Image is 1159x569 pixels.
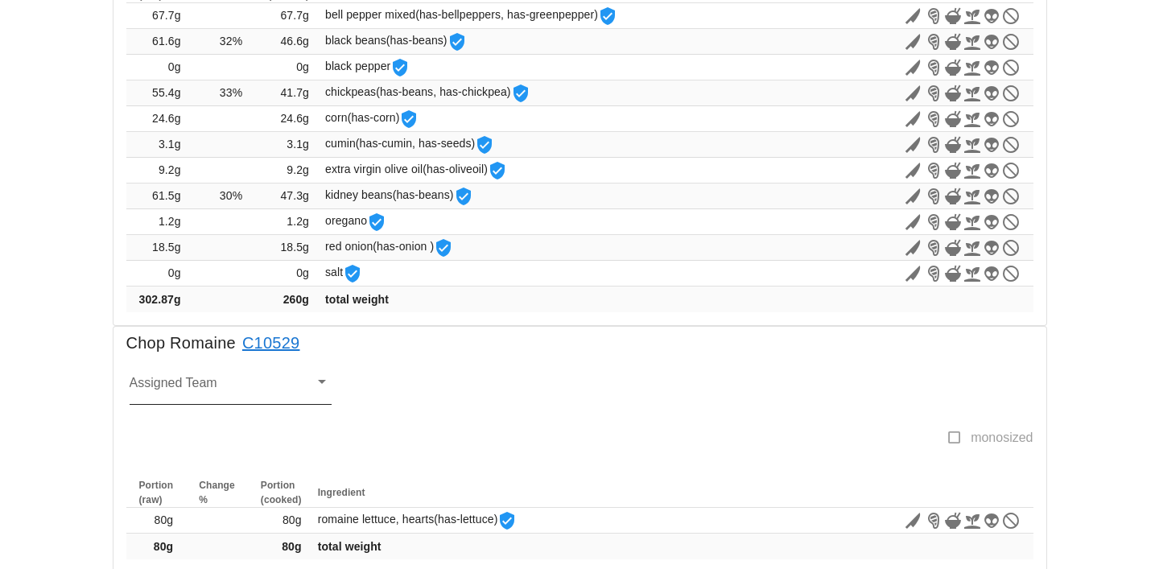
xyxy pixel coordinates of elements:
td: 302.87g [126,287,194,312]
td: 61.5g [126,183,194,209]
span: oregano [325,214,386,227]
span: salt [325,266,362,278]
span: (has-lettuce) [434,513,497,526]
span: cumin [325,137,494,150]
span: (has-beans, has-chickpea) [376,85,510,98]
td: 24.6g [126,106,194,132]
th: Ingredient [315,478,744,508]
td: 67.7g [126,3,194,29]
span: (has-oliveoil) [423,163,488,175]
span: (has-beans) [386,34,448,47]
span: bell pepper mixed [325,8,617,21]
span: 0g [296,60,309,73]
span: (has-onion ) [373,240,434,253]
th: Portion (raw) [126,478,187,508]
th: Change % [186,478,248,508]
a: C10529 [236,330,300,356]
span: 30% [220,189,242,202]
span: (has-corn) [348,111,400,124]
td: 1.2g [126,209,194,235]
span: (has-cumin, has-seeds) [356,137,475,150]
td: 18.5g [126,235,194,261]
span: 33% [220,86,242,99]
span: 80g [283,513,302,526]
span: corn [325,111,419,124]
span: 1.2g [287,215,309,228]
span: 0g [296,266,309,279]
td: total weight [315,534,744,559]
td: 260g [255,287,322,312]
td: 61.6g [126,29,194,55]
td: 3.1g [126,132,194,158]
span: 9.2g [287,163,309,176]
td: 0g [126,261,194,287]
span: chickpeas [325,85,530,98]
span: kidney beans [325,188,473,201]
th: Portion (cooked) [248,478,315,508]
span: 18.5g [280,241,309,254]
span: 41.7g [280,86,309,99]
td: 0g [126,55,194,80]
span: (has-bellpeppers, has-greenpepper) [415,8,598,21]
td: 55.4g [126,80,194,106]
td: total weight [322,287,806,312]
span: 3.1g [287,138,309,150]
span: (has-beans) [393,188,454,201]
span: 47.3g [280,189,309,202]
div: Assigned Team [130,372,332,404]
td: 9.2g [126,158,194,183]
span: romaine lettuce, hearts [318,513,518,526]
span: black beans [325,34,467,47]
span: 67.7g [280,9,309,22]
span: extra virgin olive oil [325,163,507,175]
div: Chop Romaine [113,327,1046,369]
span: 32% [220,35,242,47]
td: 80g [126,534,187,559]
span: 24.6g [280,112,309,125]
span: 46.6g [280,35,309,47]
span: black pepper [325,60,410,72]
td: 80g [248,534,315,559]
td: 80g [126,508,187,534]
span: red onion [325,240,453,253]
